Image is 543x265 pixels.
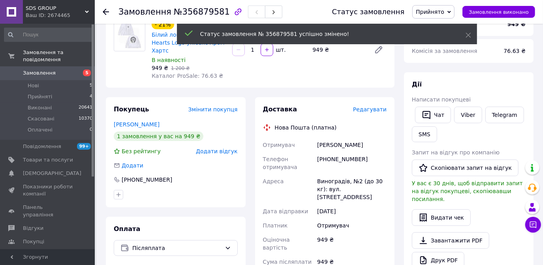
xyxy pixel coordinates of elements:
div: Повернутися назад [103,8,109,16]
span: Виконані [28,104,52,111]
span: 4 [90,93,92,100]
div: [PHONE_NUMBER] [316,152,388,174]
span: Платник [263,222,288,229]
button: SMS [412,126,437,142]
button: Скопіювати запит на відгук [412,160,519,176]
span: 5 [90,82,92,89]
span: Замовлення [23,70,56,77]
span: Отримувач [263,142,295,148]
div: 949 ₴ [309,44,368,55]
span: Доставка [263,105,297,113]
div: Статус замовлення [332,8,405,16]
span: Замовлення виконано [469,9,529,15]
div: 1 замовлення у вас на 949 ₴ [114,132,203,141]
span: 5 [83,70,91,76]
span: Оціночна вартість [263,237,290,251]
span: Показники роботи компанії [23,183,73,197]
span: Телефон отримувача [263,156,297,170]
span: Панель управління [23,204,73,218]
span: Замовлення та повідомлення [23,49,95,63]
span: Замовлення [118,7,171,17]
span: Прийнято [416,9,444,15]
button: Чат [415,107,451,123]
span: [DEMOGRAPHIC_DATA] [23,170,81,177]
div: Отримувач [316,218,388,233]
span: №356879581 [174,7,230,17]
span: Без рейтингу [122,148,161,154]
div: [PHONE_NUMBER] [121,176,173,184]
span: Прийняті [28,93,52,100]
div: шт. [274,46,287,54]
span: Комісія за замовлення [412,48,477,54]
span: 76.63 ₴ [504,48,526,54]
span: Відгуки [23,225,43,232]
span: Повідомлення [23,143,61,150]
span: Запит на відгук про компанію [412,149,500,156]
span: Додати [122,162,143,169]
span: Написати покупцеві [412,96,471,103]
button: Замовлення виконано [462,6,535,18]
span: Змінити покупця [188,106,238,113]
a: Редагувати [371,42,387,58]
span: В наявності [152,57,186,63]
span: Каталог ProSale: 76.63 ₴ [152,73,223,79]
b: 949 ₴ [507,21,526,27]
span: Додати відгук [196,148,237,154]
span: Дата відправки [263,208,308,214]
div: Статус замовлення № 356879581 успішно змінено! [200,30,446,38]
div: Ваш ID: 2674465 [26,12,95,19]
span: 949 ₴ [152,65,168,71]
span: Адреса [263,178,284,184]
img: Білий лонгслів Chrome Hearts Logo унісекс Хром Хартс [117,20,142,51]
a: Viber [454,107,482,123]
input: Пошук [4,28,93,42]
span: Дії [412,81,422,88]
a: Завантажити PDF [412,232,489,249]
span: Оплачені [28,126,53,133]
a: Telegram [485,107,524,123]
button: Чат з покупцем [525,217,541,233]
span: 99+ [77,143,91,150]
span: Післяплата [132,244,222,252]
span: 10370 [79,115,92,122]
span: 20641 [79,104,92,111]
span: Товари та послуги [23,156,73,164]
button: Видати чек [412,209,471,226]
a: [PERSON_NAME] [114,121,160,128]
span: Покупець [114,105,149,113]
span: Сума післяплати [263,259,312,265]
span: Покупці [23,238,44,245]
div: [PERSON_NAME] [316,138,388,152]
span: Оплата [114,225,140,233]
div: - 21% [152,20,174,29]
div: 949 ₴ [316,233,388,255]
span: 0 [90,126,92,133]
span: 1 200 ₴ [171,66,190,71]
span: Нові [28,82,39,89]
span: У вас є 30 днів, щоб відправити запит на відгук покупцеві, скопіювавши посилання. [412,180,523,202]
span: Редагувати [353,106,387,113]
div: Нова Пошта (платна) [273,124,339,132]
a: Білий лонгслів Chrome Hearts Logo унісекс Хром Хартс [152,32,225,54]
div: [DATE] [316,204,388,218]
span: SDS GROUP [26,5,85,12]
div: Виноградів, №2 (до 30 кг): вул. [STREET_ADDRESS] [316,174,388,204]
span: Скасовані [28,115,54,122]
